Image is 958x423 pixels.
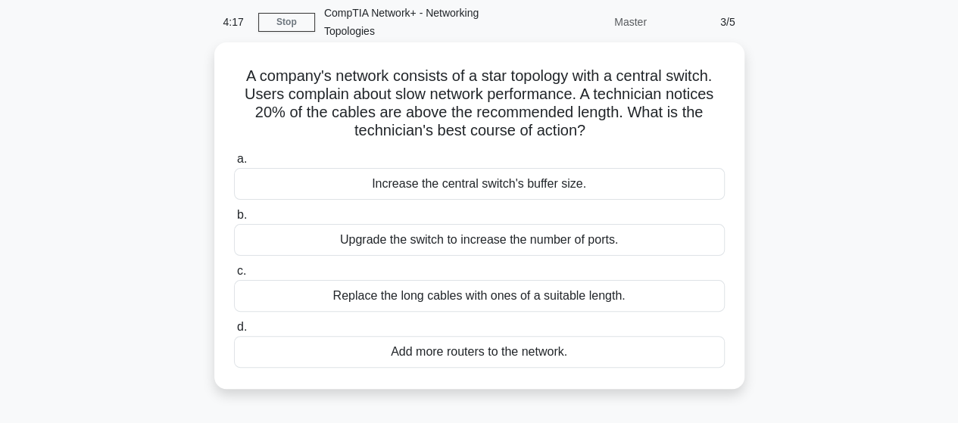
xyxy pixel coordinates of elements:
div: Upgrade the switch to increase the number of ports. [234,224,725,256]
span: a. [237,152,247,165]
div: Increase the central switch's buffer size. [234,168,725,200]
div: Replace the long cables with ones of a suitable length. [234,280,725,312]
span: d. [237,320,247,333]
a: Stop [258,13,315,32]
div: Add more routers to the network. [234,336,725,368]
div: Master [523,7,656,37]
div: 3/5 [656,7,744,37]
span: c. [237,264,246,277]
span: b. [237,208,247,221]
div: 4:17 [214,7,258,37]
h5: A company's network consists of a star topology with a central switch. Users complain about slow ... [232,67,726,141]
